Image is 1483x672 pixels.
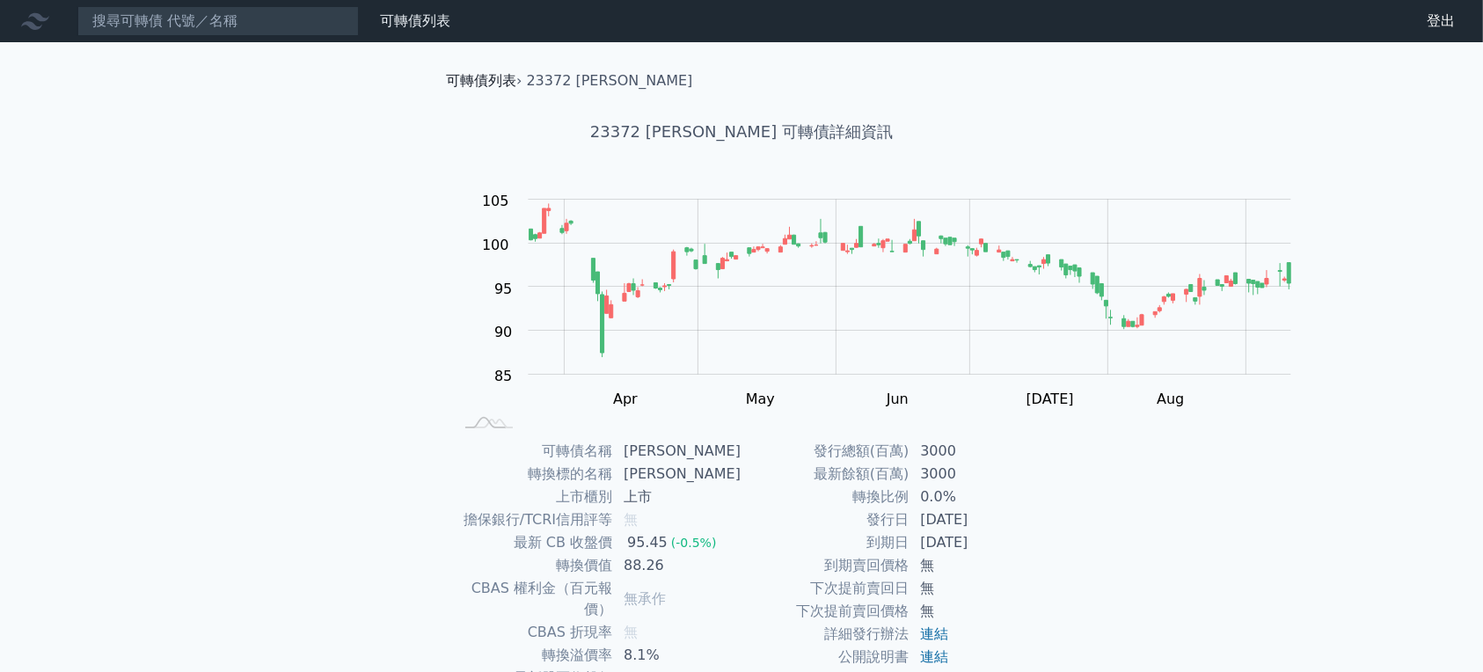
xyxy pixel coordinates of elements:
td: 到期日 [741,531,910,554]
td: [DATE] [910,508,1030,531]
td: 0.0% [910,486,1030,508]
td: 發行日 [741,508,910,531]
td: 下次提前賣回日 [741,577,910,600]
a: 連結 [920,648,948,665]
span: (-0.5%) [671,536,717,550]
g: Series [530,203,1291,357]
a: 可轉債列表 [446,72,516,89]
tspan: 105 [482,193,509,209]
span: 無承作 [624,590,666,607]
td: 3000 [910,463,1030,486]
li: 23372 [PERSON_NAME] [527,70,693,91]
tspan: May [746,391,775,407]
tspan: Aug [1157,391,1184,407]
h1: 23372 [PERSON_NAME] 可轉債詳細資訊 [432,120,1051,144]
input: 搜尋可轉債 代號／名稱 [77,6,359,36]
td: [PERSON_NAME] [613,440,741,463]
span: 無 [624,511,638,528]
td: 上市櫃別 [453,486,613,508]
td: 公開說明書 [741,646,910,668]
a: 可轉債列表 [380,12,450,29]
td: 轉換溢價率 [453,644,613,667]
td: 上市 [613,486,741,508]
td: CBAS 權利金（百元報價） [453,577,613,621]
td: 轉換標的名稱 [453,463,613,486]
div: 95.45 [624,532,671,553]
tspan: [DATE] [1026,391,1074,407]
td: 3000 [910,440,1030,463]
td: 8.1% [613,644,741,667]
td: 詳細發行辦法 [741,623,910,646]
td: 無 [910,577,1030,600]
td: 轉換價值 [453,554,613,577]
td: [PERSON_NAME] [613,463,741,486]
td: 下次提前賣回價格 [741,600,910,623]
td: 最新 CB 收盤價 [453,531,613,554]
td: 轉換比例 [741,486,910,508]
td: 無 [910,600,1030,623]
td: 可轉債名稱 [453,440,613,463]
td: 發行總額(百萬) [741,440,910,463]
tspan: Jun [886,391,909,407]
li: › [446,70,522,91]
td: CBAS 折現率 [453,621,613,644]
td: 擔保銀行/TCRI信用評等 [453,508,613,531]
tspan: 100 [482,237,509,253]
td: [DATE] [910,531,1030,554]
td: 到期賣回價格 [741,554,910,577]
tspan: 85 [494,368,512,384]
tspan: Apr [613,391,638,407]
td: 88.26 [613,554,741,577]
tspan: 90 [494,324,512,340]
span: 無 [624,624,638,640]
tspan: 95 [494,281,512,297]
g: Chart [473,193,1318,407]
td: 最新餘額(百萬) [741,463,910,486]
a: 連結 [920,625,948,642]
td: 無 [910,554,1030,577]
a: 登出 [1413,7,1469,35]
